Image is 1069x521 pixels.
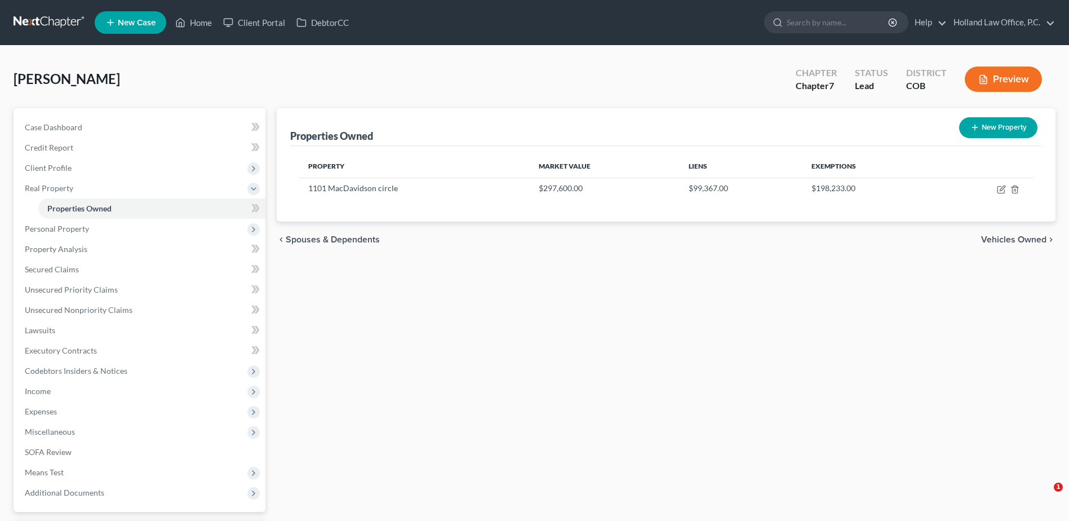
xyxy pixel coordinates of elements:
[25,366,127,376] span: Codebtors Insiders & Notices
[16,280,265,300] a: Unsecured Priority Claims
[25,264,79,274] span: Secured Claims
[981,235,1055,244] button: Vehicles Owned chevron_right
[25,305,132,315] span: Unsecured Nonpriority Claims
[16,259,265,280] a: Secured Claims
[25,163,72,173] span: Client Profile
[16,239,265,259] a: Property Analysis
[25,122,82,132] span: Case Dashboard
[286,235,380,244] span: Spouses & Dependents
[1031,483,1058,510] iframe: Intercom live chat
[787,12,890,33] input: Search by name...
[802,155,937,178] th: Exemptions
[277,235,286,244] i: chevron_left
[1046,235,1055,244] i: chevron_right
[959,117,1037,138] button: New Property
[802,178,937,199] td: $198,233.00
[981,235,1046,244] span: Vehicles Owned
[16,138,265,158] a: Credit Report
[530,155,679,178] th: Market Value
[38,198,265,219] a: Properties Owned
[16,117,265,138] a: Case Dashboard
[25,183,73,193] span: Real Property
[290,129,373,143] div: Properties Owned
[25,427,75,436] span: Miscellaneous
[25,447,72,457] span: SOFA Review
[291,12,354,33] a: DebtorCC
[829,80,834,91] span: 7
[14,70,120,87] span: [PERSON_NAME]
[299,178,530,199] td: 1101 MacDavidson circle
[909,12,947,33] a: Help
[16,341,265,361] a: Executory Contracts
[25,143,73,152] span: Credit Report
[25,224,89,233] span: Personal Property
[218,12,291,33] a: Client Portal
[25,244,87,254] span: Property Analysis
[25,467,64,477] span: Means Test
[680,178,802,199] td: $99,367.00
[965,67,1042,92] button: Preview
[25,407,57,416] span: Expenses
[796,80,837,92] div: Chapter
[16,442,265,462] a: SOFA Review
[855,67,888,80] div: Status
[25,325,55,335] span: Lawsuits
[855,80,888,92] div: Lead
[25,346,97,355] span: Executory Contracts
[796,67,837,80] div: Chapter
[25,488,104,497] span: Additional Documents
[47,204,112,213] span: Properties Owned
[170,12,218,33] a: Home
[277,235,380,244] button: chevron_left Spouses & Dependents
[680,155,802,178] th: Liens
[16,300,265,320] a: Unsecured Nonpriority Claims
[906,80,947,92] div: COB
[1054,483,1063,492] span: 1
[948,12,1055,33] a: Holland Law Office, P.C.
[16,320,265,341] a: Lawsuits
[299,155,530,178] th: Property
[118,19,156,27] span: New Case
[25,285,118,294] span: Unsecured Priority Claims
[530,178,679,199] td: $297,600.00
[906,67,947,80] div: District
[25,386,51,396] span: Income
